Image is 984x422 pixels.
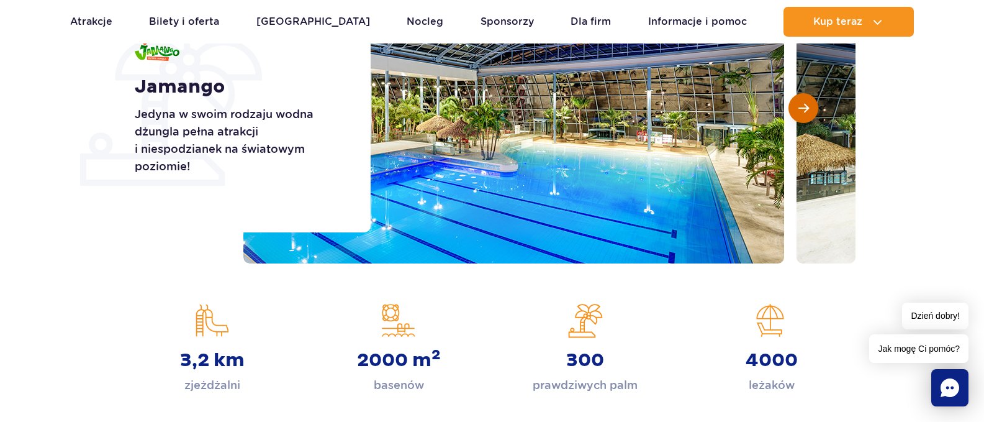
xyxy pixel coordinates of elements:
a: [GEOGRAPHIC_DATA] [256,7,370,37]
strong: 300 [566,349,604,372]
strong: 2000 m [357,349,441,372]
p: Jedyna w swoim rodzaju wodna dżungla pełna atrakcji i niespodzianek na światowym poziomie! [135,106,343,175]
img: Jamango [135,42,179,61]
button: Kup teraz [783,7,914,37]
strong: 4000 [746,349,798,372]
sup: 2 [431,346,441,364]
button: Następny slajd [788,93,818,123]
a: Atrakcje [70,7,112,37]
p: basenów [374,377,424,394]
strong: 3,2 km [180,349,245,372]
p: leżaków [749,377,795,394]
span: Jak mogę Ci pomóc? [869,334,968,363]
a: Sponsorzy [481,7,534,37]
h1: Jamango [135,76,343,98]
span: Dzień dobry! [902,303,968,329]
p: zjeżdżalni [184,377,240,394]
a: Dla firm [571,7,611,37]
p: prawdziwych palm [533,377,638,394]
a: Nocleg [407,7,443,37]
div: Chat [931,369,968,406]
a: Bilety i oferta [149,7,219,37]
span: Kup teraz [813,16,862,27]
a: Informacje i pomoc [648,7,747,37]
